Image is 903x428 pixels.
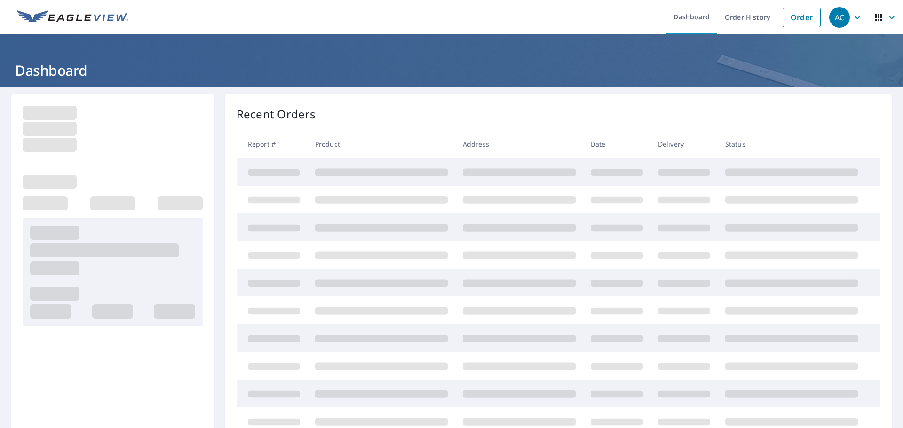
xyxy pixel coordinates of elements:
[718,130,865,158] th: Status
[308,130,455,158] th: Product
[455,130,583,158] th: Address
[11,61,892,80] h1: Dashboard
[17,10,128,24] img: EV Logo
[237,106,316,123] p: Recent Orders
[237,130,308,158] th: Report #
[829,7,850,28] div: AC
[583,130,650,158] th: Date
[650,130,718,158] th: Delivery
[783,8,821,27] a: Order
